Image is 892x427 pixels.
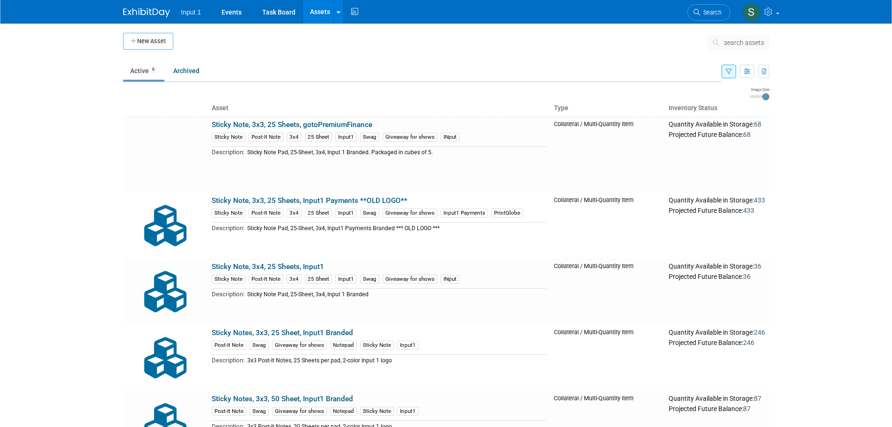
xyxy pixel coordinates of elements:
[383,133,437,142] div: Giveaway for shows
[212,120,372,129] a: Sticky Note, 3x3, 25 Sheets, gotoPremiumFinance
[700,9,722,16] span: Search
[335,275,357,284] div: Input1
[305,133,332,142] div: 25 Sheet
[669,403,765,413] div: Projected Future Balance:
[669,196,765,205] div: Quantity Available in Storage:
[754,196,765,204] span: 433
[669,129,765,139] div: Projected Future Balance:
[212,289,244,300] td: Description:
[335,133,357,142] div: Input1
[127,262,204,321] img: Collateral-Icon-2.png
[491,209,523,217] div: PrintGlobe
[743,339,754,346] span: 246
[669,205,765,215] div: Projected Future Balance:
[212,196,407,205] a: Sticky Note, 3x3, 25 Sheets, Input1 Payments **OLD LOGO**
[212,262,324,271] a: Sticky Note, 3x4, 25 Sheets, Input1
[250,341,269,350] div: Swag
[330,407,357,416] div: Notepad
[212,395,353,403] a: Sticky Notes, 3x3, 50 Sheet, Input1 Branded
[743,207,754,214] span: 433
[212,223,244,233] td: Description:
[441,133,459,142] div: INput
[287,209,302,217] div: 3x4
[724,39,764,46] span: search assets
[123,8,170,17] img: ExhibitDay
[550,116,665,193] td: Collateral / Multi-Quantity Item
[212,329,353,337] a: Sticky Notes, 3x3, 25 Sheet, Input1 Branded
[208,100,550,116] th: Asset
[335,209,357,217] div: Input1
[123,62,164,80] a: Active6
[360,209,379,217] div: Swag
[250,407,269,416] div: Swag
[305,275,332,284] div: 25 Sheet
[669,395,765,403] div: Quantity Available in Storage:
[272,341,327,350] div: Giveaway for shows
[708,35,769,50] button: search assets
[212,133,245,142] div: Sticky Note
[669,271,765,281] div: Projected Future Balance:
[287,133,302,142] div: 3x4
[360,275,379,284] div: Swag
[249,209,283,217] div: Post-It Note
[249,133,283,142] div: Post-It Note
[247,291,546,298] div: Sticky Note Pad, 25-Sheet, 3x4, Input 1 Branded
[383,209,437,217] div: Giveaway for shows
[550,259,665,325] td: Collateral / Multi-Quantity Item
[247,149,546,156] div: Sticky Note Pad, 25-Sheet, 3x4, Input 1 Branded. Packaged in cubes of 5.
[743,131,751,138] span: 68
[247,357,546,364] div: 3x3 Post-It Notes, 25 Sheets per pad, 2-color Input 1 logo
[669,329,765,337] div: Quantity Available in Storage:
[550,193,665,259] td: Collateral / Multi-Quantity Item
[669,262,765,271] div: Quantity Available in Storage:
[360,407,394,416] div: Sticky Note
[754,120,761,128] span: 68
[383,275,437,284] div: Giveaway for shows
[287,275,302,284] div: 3x4
[305,209,332,217] div: 25 Sheet
[360,133,379,142] div: Swag
[212,275,245,284] div: Sticky Note
[743,273,751,280] span: 36
[149,66,157,73] span: 6
[330,341,357,350] div: Notepad
[360,341,394,350] div: Sticky Note
[212,147,244,157] td: Description:
[441,275,459,284] div: INput
[550,325,665,391] td: Collateral / Multi-Quantity Item
[441,209,488,217] div: Input1 Payments
[669,337,765,347] div: Projected Future Balance:
[750,87,769,92] div: Image Size
[687,4,730,21] a: Search
[212,407,246,416] div: Post-It Note
[212,341,246,350] div: Post-It Note
[743,3,760,21] img: Susan Stout
[212,355,244,366] td: Description:
[754,329,765,336] span: 246
[166,62,206,80] a: Archived
[397,341,419,350] div: Input1
[550,100,665,116] th: Type
[247,225,546,232] div: Sticky Note Pad, 25-Sheet, 3x4, Input1 Payments Branded *** OLD LOGO ***
[249,275,283,284] div: Post-It Note
[127,196,204,255] img: Collateral-Icon-2.png
[754,395,761,402] span: 87
[212,209,245,217] div: Sticky Note
[397,407,419,416] div: Input1
[272,407,327,416] div: Giveaway for shows
[181,8,201,16] span: Input 1
[123,33,173,50] button: New Asset
[669,120,765,129] div: Quantity Available in Storage:
[743,405,751,412] span: 87
[127,329,204,387] img: Collateral-Icon-2.png
[754,262,761,270] span: 36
